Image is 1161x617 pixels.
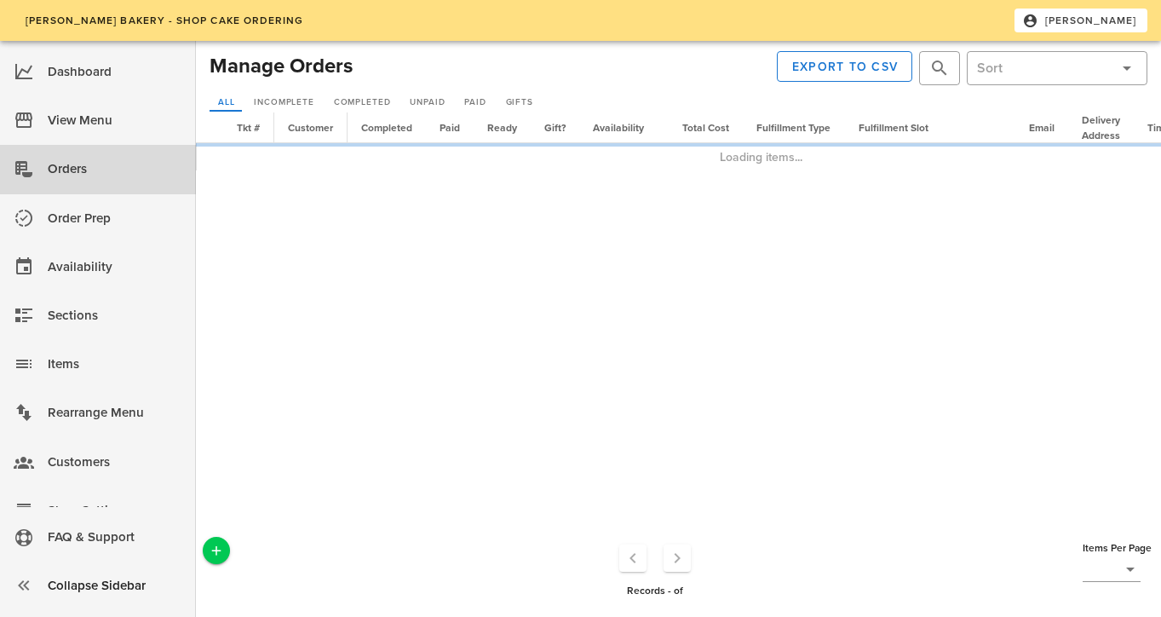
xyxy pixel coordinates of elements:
[48,58,182,86] div: Dashboard
[658,112,743,143] th: Total Cost
[1068,112,1134,143] th: Delivery Address
[24,14,303,26] span: [PERSON_NAME] Bakery - Shop Cake Ordering
[743,112,845,143] th: Fulfillment Type
[14,9,314,32] a: [PERSON_NAME] Bakery - Shop Cake Ordering
[1082,114,1120,141] span: Delivery Address
[361,122,412,134] span: Completed
[253,97,314,107] span: Incomplete
[288,122,333,134] span: Customer
[497,95,541,112] a: Gifts
[977,55,1110,82] input: Sort
[48,205,182,233] div: Order Prep
[791,60,899,74] span: Export to CSV
[440,122,460,134] span: Paid
[203,537,230,564] button: Add a New Record
[426,112,474,143] th: Paid
[487,122,517,134] span: Ready
[48,399,182,427] div: Rearrange Menu
[48,497,182,525] div: Shop Settings
[325,95,399,112] a: Completed
[48,350,182,378] div: Items
[48,253,182,281] div: Availability
[274,112,348,143] th: Customer
[48,302,182,330] div: Sections
[237,122,260,134] span: Tkt #
[1029,122,1055,134] span: Email
[48,572,182,600] div: Collapse Sidebar
[230,580,1079,602] div: Records - of
[531,112,579,143] th: Gift?
[457,95,494,112] a: Paid
[48,523,182,551] div: FAQ & Support
[409,97,445,107] span: Unpaid
[48,155,182,183] div: Orders
[1014,9,1147,32] button: [PERSON_NAME]
[48,448,182,476] div: Customers
[223,112,274,143] th: Tkt #
[777,51,913,82] button: Export to CSV
[233,540,1076,576] nav: Pagination Navigation
[593,122,644,134] span: Availability
[474,112,531,143] th: Ready
[245,95,322,112] a: Incomplete
[544,122,566,134] span: Gift?
[682,122,729,134] span: Total Cost
[210,95,242,112] a: All
[505,97,533,107] span: Gifts
[859,122,928,134] span: Fulfillment Slot
[1083,542,1152,554] span: Items Per Page
[463,97,486,107] span: Paid
[929,58,950,78] button: prepend icon
[210,51,353,82] h2: Manage Orders
[845,112,1015,143] th: Fulfillment Slot
[402,95,453,112] a: Unpaid
[217,97,235,107] span: All
[348,112,426,143] th: Completed
[333,97,391,107] span: Completed
[1015,112,1068,143] th: Email
[919,51,960,85] div: Hit Enter to search
[756,122,831,134] span: Fulfillment Type
[1026,13,1137,28] span: [PERSON_NAME]
[579,112,658,143] th: Availability
[48,107,182,135] div: View Menu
